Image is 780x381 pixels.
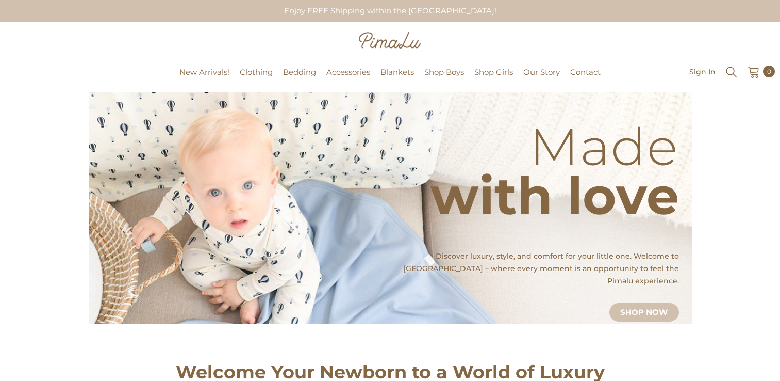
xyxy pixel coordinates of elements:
[388,250,679,287] p: Discover luxury, style, and comfort for your little one. Welcome to [GEOGRAPHIC_DATA] – where eve...
[469,66,518,92] a: Shop Girls
[89,365,692,379] h2: Welcome Your Newborn to a World of Luxury
[518,66,565,92] a: Our Story
[235,66,278,92] a: Clothing
[5,69,38,76] a: Pimalu
[419,66,469,92] a: Shop Boys
[283,67,316,77] span: Bedding
[767,66,771,77] span: 0
[565,66,606,92] a: Contact
[474,67,513,77] span: Shop Girls
[240,67,273,77] span: Clothing
[380,67,414,77] span: Blankets
[689,68,716,75] a: Sign In
[523,67,560,77] span: Our Story
[375,66,419,92] a: Blankets
[275,1,505,21] div: Enjoy FREE Shipping within the [GEOGRAPHIC_DATA]!
[179,67,229,77] span: New Arrivals!
[609,303,679,322] a: Shop Now
[570,67,601,77] span: Contact
[424,67,464,77] span: Shop Boys
[278,66,321,92] a: Bedding
[430,144,679,149] p: Made
[326,67,370,77] span: Accessories
[359,32,421,49] img: Pimalu
[725,65,738,79] summary: Search
[430,193,679,198] p: with love
[174,66,235,92] a: New Arrivals!
[321,66,375,92] a: Accessories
